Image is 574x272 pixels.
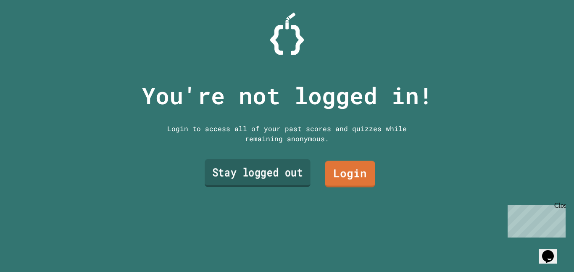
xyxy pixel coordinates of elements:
[142,78,433,113] p: You're not logged in!
[161,124,413,144] div: Login to access all of your past scores and quizzes while remaining anonymous.
[205,159,311,187] a: Stay logged out
[325,161,375,187] a: Login
[539,238,566,264] iframe: chat widget
[504,202,566,238] iframe: chat widget
[3,3,58,53] div: Chat with us now!Close
[270,13,304,55] img: Logo.svg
